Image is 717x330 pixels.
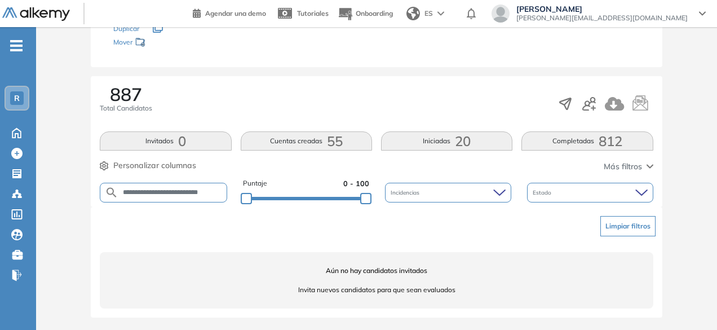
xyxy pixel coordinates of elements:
span: Incidencias [391,188,422,197]
button: Más filtros [604,161,653,173]
span: Más filtros [604,161,642,173]
div: Incidencias [385,183,511,203]
img: SEARCH_ALT [105,186,118,200]
span: Onboarding [356,9,393,17]
span: [PERSON_NAME][EMAIL_ADDRESS][DOMAIN_NAME] [516,14,688,23]
span: Invita nuevos candidatos para que sean evaluados [100,285,653,295]
span: R [14,94,20,103]
img: Logo [2,7,70,21]
div: Mover [113,33,226,54]
button: Personalizar columnas [100,160,196,171]
span: Duplicar [113,24,139,33]
span: Tutoriales [297,9,329,17]
span: Total Candidatos [100,103,152,113]
span: Agendar una demo [205,9,266,17]
button: Cuentas creadas55 [241,131,372,151]
span: Aún no hay candidatos invitados [100,266,653,276]
button: Iniciadas20 [381,131,512,151]
img: arrow [437,11,444,16]
button: Onboarding [338,2,393,26]
button: Invitados0 [100,131,231,151]
span: Puntaje [243,178,267,189]
a: Agendar una demo [193,6,266,19]
i: - [10,45,23,47]
span: [PERSON_NAME] [516,5,688,14]
img: world [406,7,420,20]
span: ES [424,8,433,19]
span: 887 [110,85,142,103]
span: Personalizar columnas [113,160,196,171]
span: 0 - 100 [343,178,369,189]
div: Estado [527,183,653,203]
button: Completadas812 [521,131,653,151]
span: Estado [533,188,554,197]
button: Limpiar filtros [600,216,656,236]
